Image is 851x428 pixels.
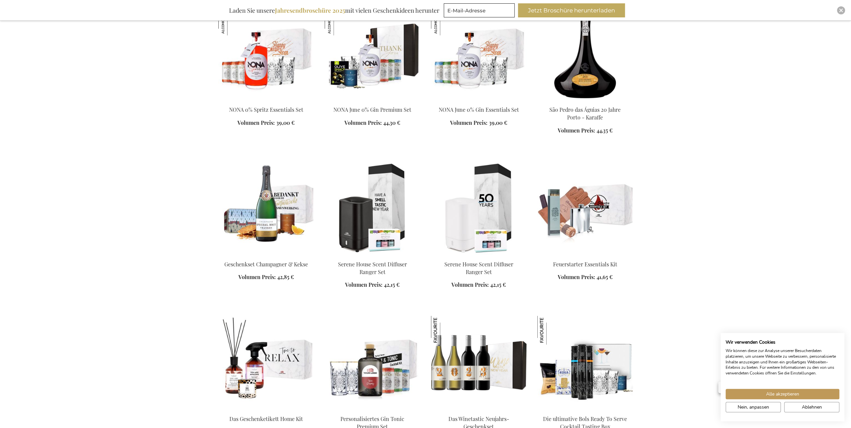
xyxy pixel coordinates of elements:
a: São Pedro das Águias 20 Jahre Porto - Karaffe [549,106,621,121]
span: 41,65 € [597,273,613,280]
img: NONA June 0% Gin Essentials Set [431,7,527,100]
img: Beer Apéro Gift Box [431,161,527,255]
span: 42,15 € [490,281,506,288]
span: Volumen Preis: [450,119,488,126]
a: Volumen Preis: 41,65 € [558,273,613,281]
p: Wir können diese zur Analyse unserer Besucherdaten platzieren, um unsere Webseite zu verbessern, ... [726,348,839,376]
a: Volumen Preis: 39,00 € [237,119,295,127]
a: NONA June 0% Gin Essentials Set NONA June 0% Gin Essentials Set [431,98,527,104]
span: 39,00 € [489,119,507,126]
img: Die ultimative Bols Ready To Serve Cocktail Tasting Box [537,316,566,345]
button: Alle verweigern cookies [784,402,839,412]
button: Akzeptieren Sie alle cookies [726,389,839,399]
a: Das Geschenketikett Home Kit [229,415,303,422]
div: Laden Sie unsere mit vielen Geschenkideen herunter [226,3,442,17]
span: Volumen Preis: [238,273,276,280]
a: Volumen Preis: 42,85 € [238,273,294,281]
a: The Ultimate Bols Ready To Serve Cocktail Tasting Box Die ultimative Bols Ready To Serve Cocktail... [537,407,633,413]
a: NONA June 0% Gin Essentials Set [439,106,519,113]
span: Volumen Preis: [558,273,595,280]
img: NONA June 0% Gin Premium Set [325,7,420,100]
a: Serene House Scent Diffuser Ranger Set [338,261,407,275]
a: NONA June 0% Gin Premium Set [333,106,411,113]
h2: Wir verwenden Cookies [726,339,839,345]
img: GIN TONIC COCKTAIL SET [325,316,420,410]
span: 42,15 € [384,281,400,288]
a: São Pedro das Águias Port 20 Years - Decanter [537,98,633,104]
img: The Ultimate Bols Ready To Serve Cocktail Tasting Box [537,316,633,410]
img: NONA 0% Spritz Essentials Set [218,7,247,35]
a: Volumen Preis: 42,15 € [451,281,506,289]
a: Serene House Scent Diffuser Ranger Set [444,261,513,275]
a: Beer Apéro Gift Box [537,252,633,259]
a: Volumen Preis: 42,15 € [345,281,400,289]
a: Volumen Preis: 44,35 € [558,127,613,135]
img: NONA June 0% Gin Premium Set [325,7,353,35]
a: Beer Apéro Gift Box [325,252,420,259]
a: Volumen Preis: 44,30 € [344,119,400,127]
a: Champagne & Biscuits Gift Set [218,252,314,259]
img: Beer Apéro Gift Box [431,316,527,410]
span: Volumen Preis: [237,119,275,126]
button: Jetzt Broschüre herunterladen [518,3,625,17]
img: The Gift Label Home Kit [218,316,314,410]
img: NONA June 0% Gin Essentials Set [431,7,460,35]
a: The Gift Label Home Kit [218,407,314,413]
input: E-Mail-Adresse [444,3,515,17]
a: Beer Apéro Gift Box [431,252,527,259]
span: Nein, anpassen [738,404,769,411]
a: Beer Apéro Gift Box Das Winetastic Neujahrs-Geschenkset [431,407,527,413]
a: NONA June 0% Gin Premium Set NONA June 0% Gin Premium Set [325,98,420,104]
span: 39,00 € [276,119,295,126]
span: Volumen Preis: [558,127,595,134]
span: Volumen Preis: [345,281,383,288]
a: Feuerstarter Essentials Kit [553,261,617,268]
span: 42,85 € [277,273,294,280]
img: Beer Apéro Gift Box [325,161,420,255]
b: Jahresendbroschüre 2025 [275,6,345,14]
form: marketing offers and promotions [444,3,517,19]
a: Geschenkset Champagner & Kekse [224,261,308,268]
span: 44,30 € [383,119,400,126]
img: NONA 0% Apérol Spritz Essentials Set [218,7,314,100]
a: Volumen Preis: 39,00 € [450,119,507,127]
img: Beer Apéro Gift Box [537,161,633,255]
img: Das Winetastic Neujahrs-Geschenkset [431,316,460,345]
img: São Pedro das Águias Port 20 Years - Decanter [537,7,633,100]
a: NONA 0% Spritz Essentials Set [229,106,303,113]
a: GIN TONIC COCKTAIL SET [325,407,420,413]
div: Close [837,6,845,14]
span: Ablehnen [802,404,822,411]
span: Volumen Preis: [344,119,382,126]
a: NONA 0% Apérol Spritz Essentials Set NONA 0% Spritz Essentials Set [218,98,314,104]
span: 44,35 € [597,127,613,134]
img: Champagne & Biscuits Gift Set [218,161,314,255]
span: Volumen Preis: [451,281,489,288]
img: Close [839,8,843,12]
span: Alle akzeptieren [766,391,799,398]
button: cookie Einstellungen anpassen [726,402,781,412]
